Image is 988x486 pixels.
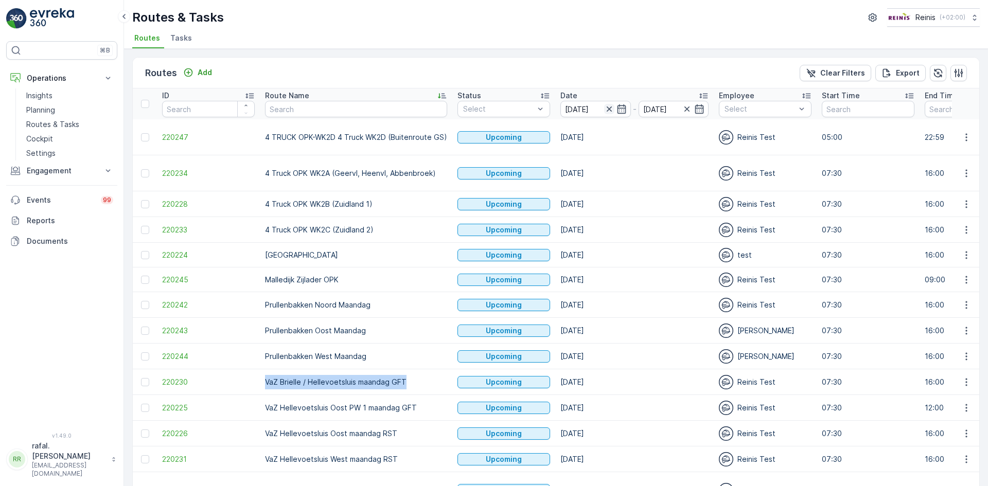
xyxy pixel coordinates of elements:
div: Reinis Test [719,298,811,312]
td: 07:30 [817,344,920,369]
button: Upcoming [457,167,550,179]
td: Prullenbakken Noord Maandag [260,292,452,318]
button: Upcoming [457,249,550,261]
div: Reinis Test [719,375,811,389]
img: Reinis-Logo-Vrijstaand_Tekengebied-1-copy2_aBO4n7j.png [887,12,911,23]
img: logo [6,8,27,29]
td: [DATE] [555,446,714,472]
img: svg%3e [719,197,733,211]
a: Routes & Tasks [22,117,117,132]
p: Upcoming [486,199,522,209]
td: VaZ Brielle / Hellevoetsluis maandag GFT [260,369,452,395]
button: RRrafal.[PERSON_NAME][EMAIL_ADDRESS][DOMAIN_NAME] [6,441,117,478]
td: 07:30 [817,421,920,446]
p: Engagement [27,166,97,176]
button: Clear Filters [800,65,871,81]
input: Search [162,101,255,117]
td: Malledijk Zijlader OPK [260,267,452,292]
img: svg%3e [719,298,733,312]
span: 220226 [162,428,255,439]
span: Tasks [170,33,192,43]
p: Add [198,67,212,78]
button: Upcoming [457,402,550,414]
div: Toggle Row Selected [141,301,149,309]
td: [DATE] [555,243,714,267]
a: 220230 [162,377,255,387]
img: svg%3e [719,426,733,441]
img: svg%3e [719,375,733,389]
div: Toggle Row Selected [141,169,149,177]
td: [DATE] [555,318,714,344]
div: RR [9,451,25,467]
td: 07:30 [817,446,920,472]
a: 220245 [162,275,255,285]
p: Start Time [822,91,860,101]
div: Reinis Test [719,223,811,237]
p: - [633,103,637,115]
td: 4 Truck OPK WK2C (Zuidland 2) [260,217,452,243]
div: [PERSON_NAME] [719,323,811,338]
p: Operations [27,73,97,83]
td: Prullenbakken Oost Maandag [260,318,452,344]
p: Routes [145,66,177,80]
a: 220233 [162,225,255,235]
button: Upcoming [457,224,550,236]
p: Upcoming [486,225,522,235]
button: Upcoming [457,350,550,363]
a: 220228 [162,199,255,209]
td: [DATE] [555,421,714,446]
button: Export [875,65,926,81]
div: Reinis Test [719,197,811,211]
a: Events99 [6,190,117,210]
input: dd/mm/yyyy [560,101,631,117]
input: Search [265,101,447,117]
p: ID [162,91,169,101]
a: 220242 [162,300,255,310]
p: Reports [27,215,113,226]
td: 07:30 [817,292,920,318]
div: Toggle Row Selected [141,200,149,208]
td: [DATE] [555,119,714,155]
a: Reports [6,210,117,231]
td: [GEOGRAPHIC_DATA] [260,243,452,267]
div: Toggle Row Selected [141,429,149,438]
button: Upcoming [457,325,550,337]
span: Routes [134,33,160,43]
p: Insights [26,91,52,101]
td: Prullenbakken West Maandag [260,344,452,369]
button: Upcoming [457,198,550,210]
p: Date [560,91,577,101]
a: Cockpit [22,132,117,146]
p: Documents [27,236,113,246]
div: Reinis Test [719,401,811,415]
p: Status [457,91,481,101]
p: Upcoming [486,377,522,387]
td: [DATE] [555,191,714,217]
p: Routes & Tasks [132,9,224,26]
p: Planning [26,105,55,115]
img: svg%3e [719,166,733,181]
a: Settings [22,146,117,160]
a: 220247 [162,132,255,142]
button: Upcoming [457,274,550,286]
button: Upcoming [457,376,550,388]
a: 220231 [162,454,255,464]
td: 07:30 [817,318,920,344]
a: 220234 [162,168,255,178]
a: Insights [22,88,117,103]
button: Upcoming [457,453,550,465]
p: ( +02:00 ) [940,13,965,22]
a: 220244 [162,351,255,362]
td: 07:30 [817,267,920,292]
p: Upcoming [486,275,522,285]
div: Toggle Row Selected [141,455,149,463]
span: 220224 [162,250,255,260]
td: 4 Truck OPK WK2A (Geervl, Heenvl, Abbenbroek) [260,155,452,191]
button: Upcoming [457,427,550,440]
td: VaZ Hellevoetsluis Oost maandag RST [260,421,452,446]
